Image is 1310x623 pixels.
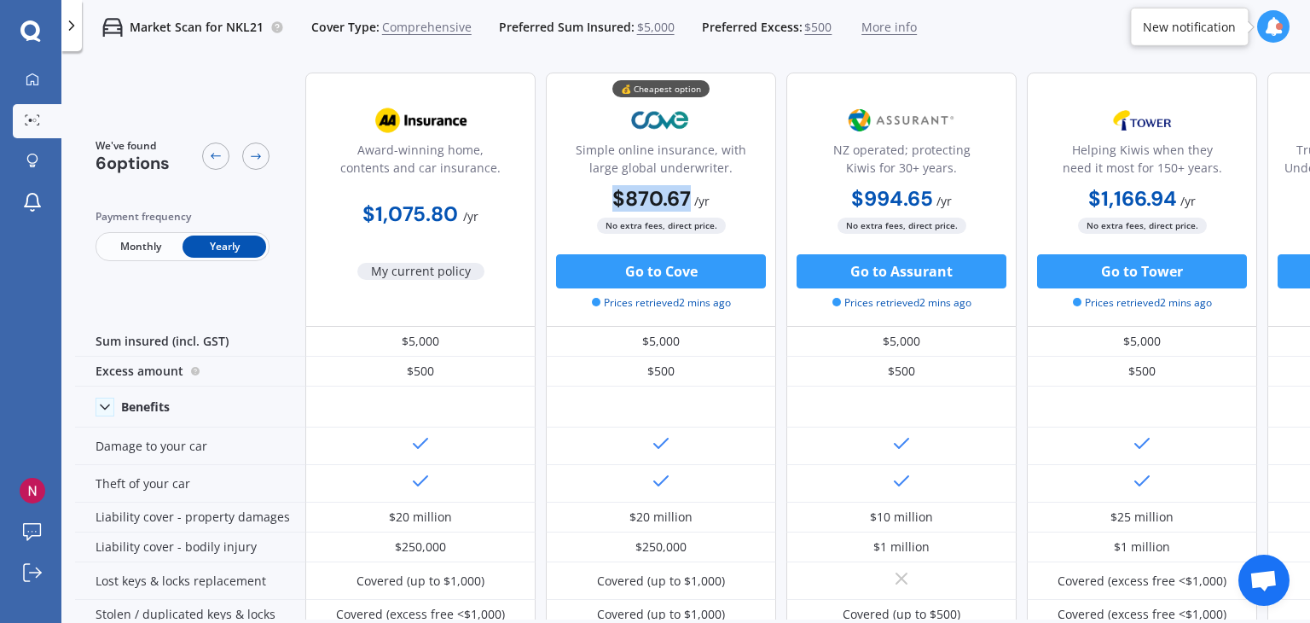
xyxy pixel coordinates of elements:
[797,254,1006,288] button: Go to Assurant
[629,509,693,526] div: $20 million
[1114,539,1170,556] div: $1 million
[20,478,45,504] img: ACg8ocIQhvVYSTVtaC_PCVKN0-pCnX8klYzEWqCuO1whsygLYj1s-TQb=s96-c
[499,19,635,36] span: Preferred Sum Insured:
[75,533,305,562] div: Liability cover - bodily injury
[597,573,725,590] div: Covered (up to $1,000)
[832,295,971,311] span: Prices retrieved 2 mins ago
[556,254,766,288] button: Go to Cove
[597,606,725,623] div: Covered (up to $1,000)
[364,99,477,142] img: AA.webp
[75,562,305,600] div: Lost keys & locks replacement
[1143,18,1236,35] div: New notification
[1180,193,1196,209] span: / yr
[612,80,710,97] div: 💰 Cheapest option
[382,19,472,36] span: Comprehensive
[336,606,505,623] div: Covered (excess free <$1,000)
[1027,357,1257,387] div: $500
[75,428,305,465] div: Damage to your car
[130,19,264,36] p: Market Scan for NKL21
[612,185,691,212] b: $870.67
[843,606,960,623] div: Covered (up to $500)
[786,327,1017,357] div: $5,000
[96,208,270,225] div: Payment frequency
[1037,254,1247,288] button: Go to Tower
[851,185,933,212] b: $994.65
[305,327,536,357] div: $5,000
[861,19,917,36] span: More info
[605,99,717,142] img: Cove.webp
[362,201,458,227] b: $1,075.80
[786,357,1017,387] div: $500
[1058,573,1226,590] div: Covered (excess free <$1,000)
[845,99,958,142] img: Assurant.png
[546,327,776,357] div: $5,000
[702,19,803,36] span: Preferred Excess:
[637,19,675,36] span: $5,000
[597,218,726,234] span: No extra fees, direct price.
[75,327,305,357] div: Sum insured (incl. GST)
[1027,327,1257,357] div: $5,000
[1238,555,1290,606] div: Open chat
[75,465,305,503] div: Theft of your car
[804,19,832,36] span: $500
[311,19,380,36] span: Cover Type:
[838,218,966,234] span: No extra fees, direct price.
[873,539,930,556] div: $1 million
[1086,99,1198,142] img: Tower.webp
[389,509,452,526] div: $20 million
[1110,509,1174,526] div: $25 million
[1058,606,1226,623] div: Covered (excess free <$1,000)
[801,141,1002,183] div: NZ operated; protecting Kiwis for 30+ years.
[694,193,710,209] span: / yr
[592,295,731,311] span: Prices retrieved 2 mins ago
[463,208,478,224] span: / yr
[305,357,536,387] div: $500
[99,236,183,258] span: Monthly
[183,236,266,258] span: Yearly
[357,263,484,280] span: My current policy
[356,573,484,590] div: Covered (up to $1,000)
[96,152,170,174] span: 6 options
[546,357,776,387] div: $500
[936,193,952,209] span: / yr
[395,539,446,556] div: $250,000
[96,138,170,154] span: We've found
[75,503,305,533] div: Liability cover - property damages
[1073,295,1212,311] span: Prices retrieved 2 mins ago
[560,141,762,183] div: Simple online insurance, with large global underwriter.
[1041,141,1243,183] div: Helping Kiwis when they need it most for 150+ years.
[1088,185,1177,212] b: $1,166.94
[121,399,170,415] div: Benefits
[1078,218,1207,234] span: No extra fees, direct price.
[102,17,123,38] img: car.f15378c7a67c060ca3f3.svg
[75,357,305,387] div: Excess amount
[870,509,933,526] div: $10 million
[635,539,687,556] div: $250,000
[320,141,521,183] div: Award-winning home, contents and car insurance.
